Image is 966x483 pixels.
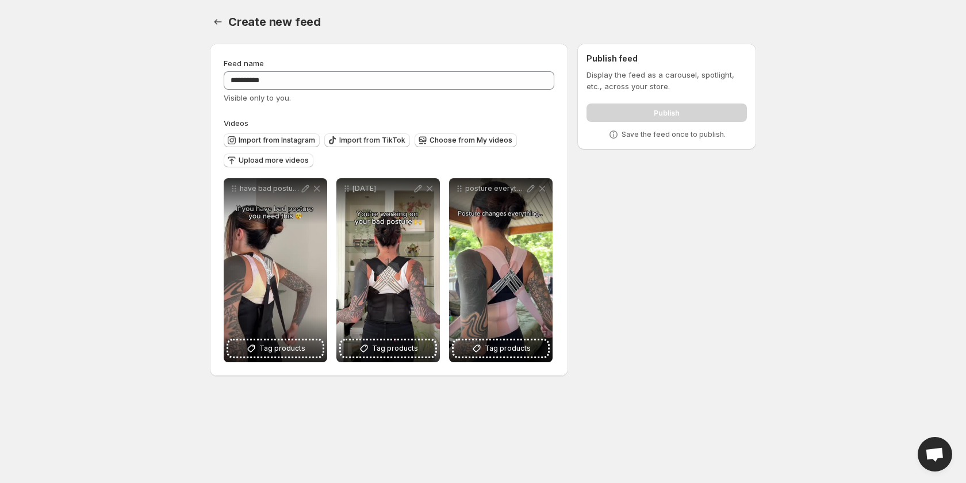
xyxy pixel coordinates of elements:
[465,184,525,193] p: posture everything
[224,93,291,102] span: Visible only to you.
[224,154,313,167] button: Upload more videos
[224,178,327,362] div: have bad postureTag products
[586,69,747,92] p: Display the feed as a carousel, spotlight, etc., across your store.
[341,340,435,356] button: Tag products
[449,178,553,362] div: posture everythingTag products
[228,15,321,29] span: Create new feed
[454,340,548,356] button: Tag products
[259,343,305,354] span: Tag products
[239,156,309,165] span: Upload more videos
[336,178,440,362] div: [DATE]Tag products
[239,136,315,145] span: Import from Instagram
[224,118,248,128] span: Videos
[352,184,412,193] p: [DATE]
[324,133,410,147] button: Import from TikTok
[415,133,517,147] button: Choose from My videos
[339,136,405,145] span: Import from TikTok
[430,136,512,145] span: Choose from My videos
[586,53,747,64] h2: Publish feed
[210,14,226,30] button: Settings
[228,340,323,356] button: Tag products
[372,343,418,354] span: Tag products
[485,343,531,354] span: Tag products
[622,130,726,139] p: Save the feed once to publish.
[918,437,952,471] div: Open chat
[240,184,300,193] p: have bad posture
[224,133,320,147] button: Import from Instagram
[224,59,264,68] span: Feed name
